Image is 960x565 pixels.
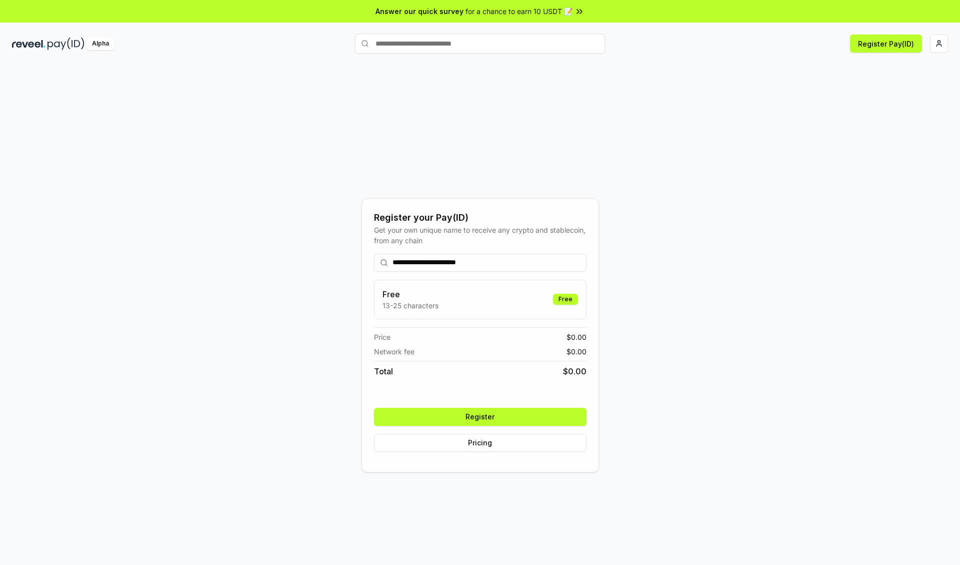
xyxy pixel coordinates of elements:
[374,211,586,225] div: Register your Pay(ID)
[382,300,438,311] p: 13-25 characters
[374,434,586,452] button: Pricing
[47,38,84,50] img: pay_id
[12,38,45,50] img: reveel_dark
[374,408,586,426] button: Register
[850,35,922,53] button: Register Pay(ID)
[382,288,438,300] h3: Free
[566,332,586,342] span: $ 0.00
[465,6,572,17] span: for a chance to earn 10 USDT 📝
[374,346,414,357] span: Network fee
[553,294,578,305] div: Free
[374,225,586,246] div: Get your own unique name to receive any crypto and stablecoin, from any chain
[375,6,463,17] span: Answer our quick survey
[374,365,393,377] span: Total
[374,332,390,342] span: Price
[86,38,114,50] div: Alpha
[563,365,586,377] span: $ 0.00
[566,346,586,357] span: $ 0.00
